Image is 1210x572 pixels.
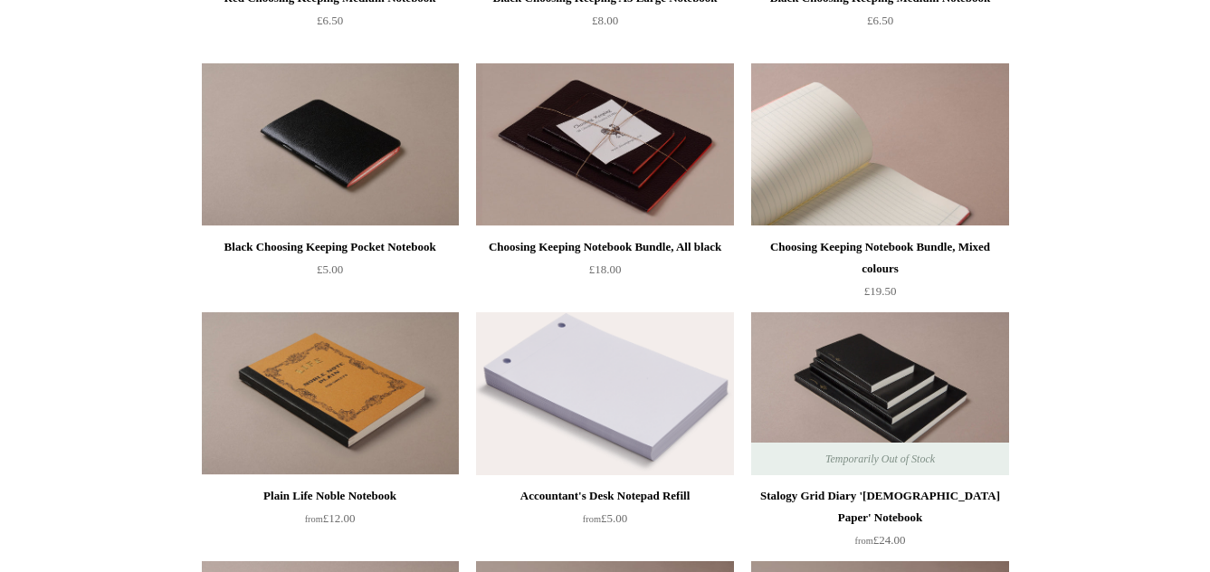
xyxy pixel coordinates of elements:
img: Accountant's Desk Notepad Refill [476,312,733,475]
a: Choosing Keeping Notebook Bundle, All black £18.00 [476,236,733,310]
a: Choosing Keeping Notebook Bundle, Mixed colours £19.50 [751,236,1008,310]
a: Accountant's Desk Notepad Refill Accountant's Desk Notepad Refill [476,312,733,475]
a: Black Choosing Keeping Pocket Notebook Black Choosing Keeping Pocket Notebook [202,63,459,226]
div: Black Choosing Keeping Pocket Notebook [206,236,454,258]
a: Stalogy Grid Diary '[DEMOGRAPHIC_DATA] Paper' Notebook from£24.00 [751,485,1008,559]
img: Plain Life Noble Notebook [202,312,459,475]
span: £24.00 [855,533,906,547]
a: Black Choosing Keeping Pocket Notebook £5.00 [202,236,459,310]
span: Temporarily Out of Stock [807,443,953,475]
a: Choosing Keeping Notebook Bundle, Mixed colours Choosing Keeping Notebook Bundle, Mixed colours [751,63,1008,226]
span: £5.00 [317,262,343,276]
img: Choosing Keeping Notebook Bundle, All black [476,63,733,226]
span: £18.00 [589,262,622,276]
a: Stalogy Grid Diary 'Bible Paper' Notebook Stalogy Grid Diary 'Bible Paper' Notebook Temporarily O... [751,312,1008,475]
a: Accountant's Desk Notepad Refill from£5.00 [476,485,733,559]
span: £5.00 [583,511,627,525]
img: Black Choosing Keeping Pocket Notebook [202,63,459,226]
div: Choosing Keeping Notebook Bundle, Mixed colours [756,236,1004,280]
a: Plain Life Noble Notebook Plain Life Noble Notebook [202,312,459,475]
span: £12.00 [305,511,356,525]
span: from [583,514,601,524]
span: £8.00 [592,14,618,27]
a: Plain Life Noble Notebook from£12.00 [202,485,459,559]
div: Plain Life Noble Notebook [206,485,454,507]
div: Choosing Keeping Notebook Bundle, All black [481,236,729,258]
span: from [855,536,873,546]
img: Choosing Keeping Notebook Bundle, Mixed colours [751,63,1008,226]
span: £6.50 [867,14,893,27]
div: Stalogy Grid Diary '[DEMOGRAPHIC_DATA] Paper' Notebook [756,485,1004,529]
a: Choosing Keeping Notebook Bundle, All black Choosing Keeping Notebook Bundle, All black [476,63,733,226]
div: Accountant's Desk Notepad Refill [481,485,729,507]
span: £6.50 [317,14,343,27]
span: from [305,514,323,524]
span: £19.50 [864,284,897,298]
img: Stalogy Grid Diary 'Bible Paper' Notebook [751,312,1008,475]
